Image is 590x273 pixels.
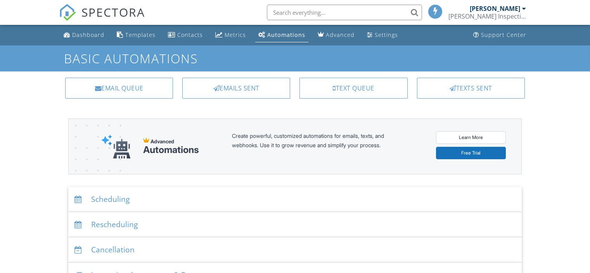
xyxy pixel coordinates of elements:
a: Contacts [165,28,206,42]
a: Emails Sent [182,78,290,99]
a: Text Queue [299,78,407,99]
a: Metrics [212,28,249,42]
h1: Basic Automations [64,52,526,65]
div: Templates [125,31,156,38]
a: Automations (Basic) [255,28,308,42]
img: The Best Home Inspection Software - Spectora [59,4,76,21]
div: Scheduling [68,187,522,212]
div: Create powerful, customized automations for emails, texts, and webhooks. Use it to grow revenue a... [232,131,403,162]
div: Settings [375,31,398,38]
a: Dashboard [61,28,107,42]
img: automations-robot-e552d721053d9e86aaf3dd9a1567a1c0d6a99a13dc70ea74ca66f792d01d7f0c.svg [101,134,131,159]
div: Metrics [225,31,246,38]
a: SPECTORA [59,10,145,27]
a: Support Center [470,28,529,42]
img: advanced-banner-bg-f6ff0eecfa0ee76150a1dea9fec4b49f333892f74bc19f1b897a312d7a1b2ff3.png [69,119,121,205]
div: Automations [143,144,199,155]
span: SPECTORA [81,4,145,20]
span: Advanced [151,138,174,144]
div: Rescheduling [68,212,522,237]
a: Advanced [315,28,358,42]
a: Texts Sent [417,78,525,99]
div: Automations [267,31,305,38]
a: Learn More [436,131,506,144]
div: Contacts [177,31,203,38]
div: Garver Inspection Services [448,12,526,20]
a: Templates [114,28,159,42]
a: Free Trial [436,147,506,159]
div: Dashboard [72,31,104,38]
input: Search everything... [267,5,422,20]
div: Support Center [481,31,526,38]
div: Cancellation [68,237,522,263]
div: [PERSON_NAME] [470,5,520,12]
div: Advanced [326,31,355,38]
a: Settings [364,28,401,42]
a: Email Queue [65,78,173,99]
